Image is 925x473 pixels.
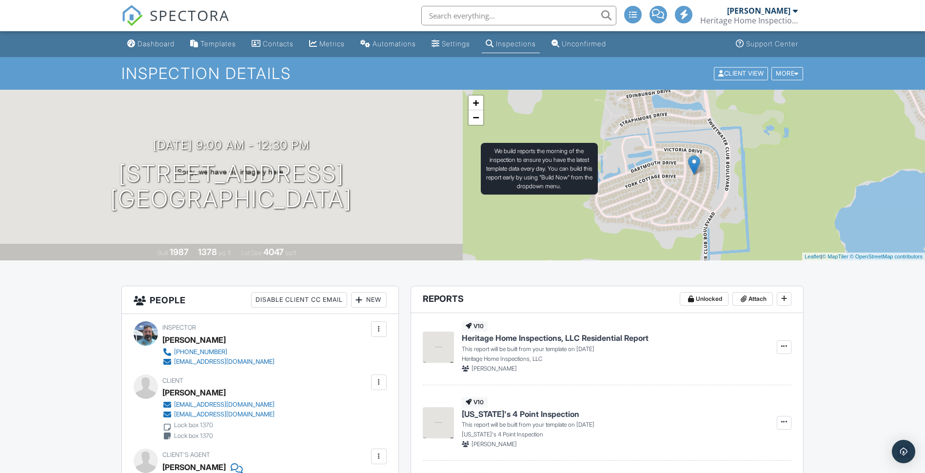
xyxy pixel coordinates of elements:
[170,247,189,257] div: 1987
[162,377,183,384] span: Client
[373,39,416,48] div: Automations
[162,451,210,458] span: Client's Agent
[442,39,470,48] div: Settings
[198,247,217,257] div: 1378
[186,35,240,53] a: Templates
[174,358,275,366] div: [EMAIL_ADDRESS][DOMAIN_NAME]
[285,249,297,256] span: sq.ft.
[174,348,227,356] div: [PHONE_NUMBER]
[248,35,297,53] a: Contacts
[469,110,483,125] a: Zoom out
[138,39,175,48] div: Dashboard
[121,65,804,82] h1: Inspection Details
[162,324,196,331] span: Inspector
[469,96,483,110] a: Zoom in
[771,67,803,80] div: More
[122,286,398,314] h3: People
[305,35,349,53] a: Metrics
[421,6,616,25] input: Search everything...
[892,440,915,463] div: Open Intercom Messenger
[200,39,236,48] div: Templates
[850,254,923,259] a: © OpenStreetMap contributors
[110,161,352,213] h1: [STREET_ADDRESS] [GEOGRAPHIC_DATA]
[251,292,347,308] div: Disable Client CC Email
[356,35,420,53] a: Automations (Basic)
[482,35,540,53] a: Inspections
[713,69,770,77] a: Client View
[805,254,821,259] a: Leaflet
[351,292,387,308] div: New
[548,35,610,53] a: Unconfirmed
[150,5,230,25] span: SPECTORA
[263,247,284,257] div: 4047
[241,249,262,256] span: Lot Size
[562,39,606,48] div: Unconfirmed
[218,249,232,256] span: sq. ft.
[496,39,536,48] div: Inspections
[123,35,178,53] a: Dashboard
[700,16,798,25] div: Heritage Home Inspections, LLC
[174,421,213,429] div: Lock box 1370
[162,385,226,400] div: [PERSON_NAME]
[714,67,768,80] div: Client View
[121,13,230,34] a: SPECTORA
[157,249,168,256] span: Built
[802,253,925,261] div: |
[822,254,848,259] a: © MapTiler
[162,400,275,410] a: [EMAIL_ADDRESS][DOMAIN_NAME]
[162,347,275,357] a: [PHONE_NUMBER]
[162,333,226,347] div: [PERSON_NAME]
[153,138,310,152] h3: [DATE] 9:00 am - 12:30 pm
[174,432,213,440] div: Lock box 1370
[162,410,275,419] a: [EMAIL_ADDRESS][DOMAIN_NAME]
[319,39,345,48] div: Metrics
[162,357,275,367] a: [EMAIL_ADDRESS][DOMAIN_NAME]
[428,35,474,53] a: Settings
[121,5,143,26] img: The Best Home Inspection Software - Spectora
[174,401,275,409] div: [EMAIL_ADDRESS][DOMAIN_NAME]
[746,39,798,48] div: Support Center
[727,6,790,16] div: [PERSON_NAME]
[174,411,275,418] div: [EMAIL_ADDRESS][DOMAIN_NAME]
[263,39,294,48] div: Contacts
[732,35,802,53] a: Support Center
